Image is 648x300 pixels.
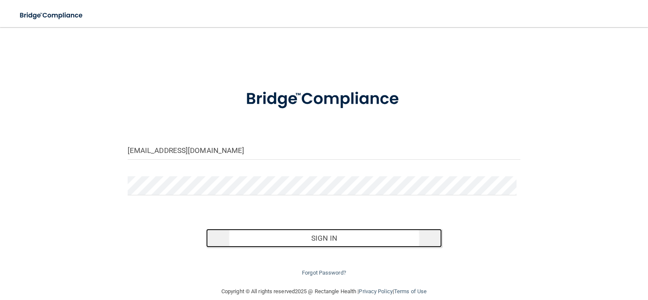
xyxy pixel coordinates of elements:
button: Sign In [206,229,442,247]
img: bridge_compliance_login_screen.278c3ca4.svg [13,7,91,24]
a: Terms of Use [394,288,427,294]
img: bridge_compliance_login_screen.278c3ca4.svg [229,78,419,120]
iframe: Drift Widget Chat Controller [502,254,638,287]
input: Email [128,141,521,160]
a: Forgot Password? [302,269,346,276]
a: Privacy Policy [359,288,392,294]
